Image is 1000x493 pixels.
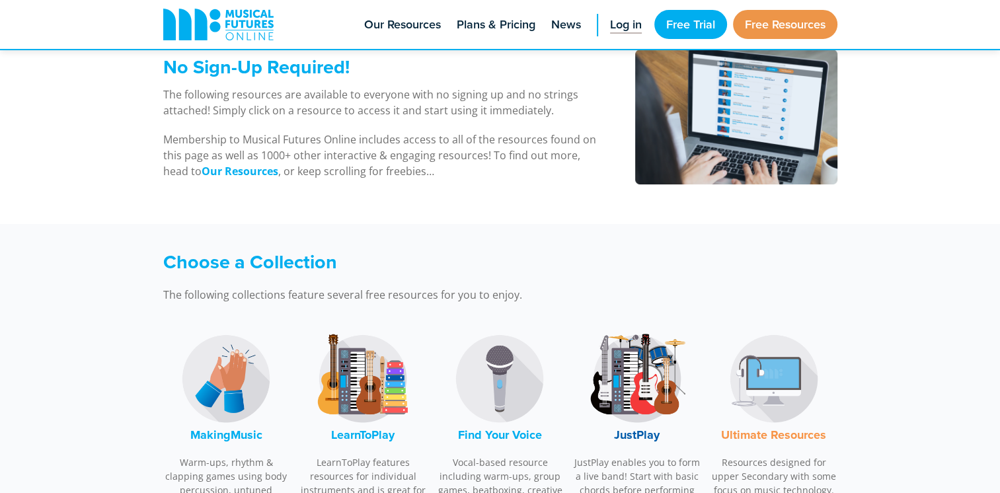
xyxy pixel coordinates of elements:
[163,53,350,81] span: No Sign-Up Required!
[163,87,601,118] p: The following resources are available to everyone with no signing up and no strings attached! Sim...
[163,287,679,303] p: The following collections feature several free resources for you to enjoy.
[610,16,642,34] span: Log in
[450,329,549,428] img: Find Your Voice Logo
[733,10,837,39] a: Free Resources
[551,16,581,34] span: News
[313,329,412,428] img: LearnToPlay Logo
[331,426,395,443] font: LearnToPlay
[724,329,824,428] img: Music Technology Logo
[364,16,441,34] span: Our Resources
[614,426,660,443] font: JustPlay
[588,329,687,428] img: JustPlay Logo
[458,426,542,443] font: Find Your Voice
[176,329,276,428] img: MakingMusic Logo
[654,10,727,39] a: Free Trial
[202,164,278,178] strong: Our Resources
[721,426,826,443] font: Ultimate Resources
[190,426,262,443] font: MakingMusic
[163,250,679,274] h3: Choose a Collection
[163,132,601,179] p: Membership to Musical Futures Online includes access to all of the resources found on this page a...
[457,16,535,34] span: Plans & Pricing
[202,164,278,179] a: Our Resources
